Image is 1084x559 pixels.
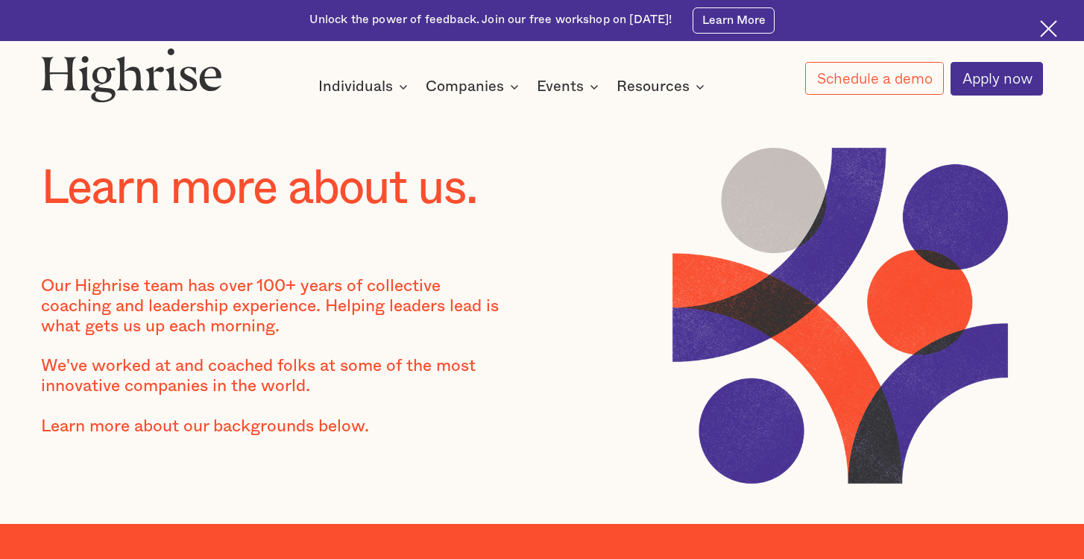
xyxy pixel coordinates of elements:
[693,7,775,34] a: Learn More
[309,12,672,28] div: Unlock the power of feedback. Join our free workshop on [DATE]!
[951,62,1044,96] a: Apply now
[318,78,412,96] div: Individuals
[426,78,504,96] div: Companies
[41,163,542,215] h1: Learn more about us.
[805,62,944,95] a: Schedule a demo
[617,78,690,96] div: Resources
[617,78,709,96] div: Resources
[318,78,393,96] div: Individuals
[41,48,222,102] img: Highrise logo
[41,276,502,456] div: Our Highrise team has over 100+ years of collective coaching and leadership experience. Helping l...
[426,78,523,96] div: Companies
[537,78,603,96] div: Events
[1040,20,1057,37] img: Cross icon
[537,78,584,96] div: Events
